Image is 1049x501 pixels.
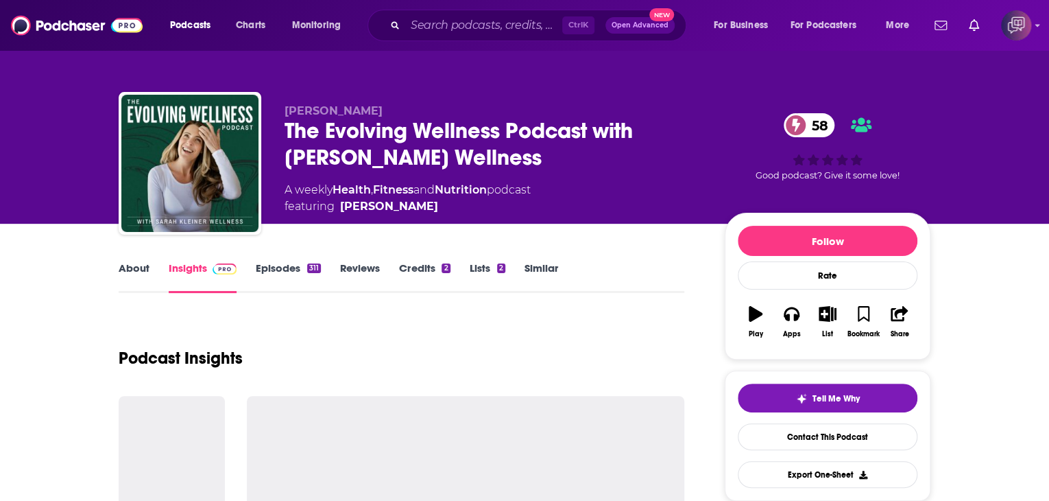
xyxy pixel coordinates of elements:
span: Charts [236,16,265,35]
a: Episodes311 [256,261,321,293]
div: Bookmark [847,330,880,338]
a: Similar [524,261,558,293]
div: Apps [783,330,801,338]
a: 58 [784,113,834,137]
button: open menu [704,14,785,36]
a: Charts [227,14,274,36]
button: open menu [160,14,228,36]
div: A weekly podcast [285,182,531,215]
span: Monitoring [292,16,341,35]
button: Open AdvancedNew [605,17,675,34]
div: Rate [738,261,917,290]
button: Play [738,297,773,347]
span: Ctrl K [562,16,594,34]
span: featuring [285,198,531,215]
div: 58Good podcast? Give it some love! [725,104,930,190]
a: Nutrition [435,183,487,196]
span: Tell Me Why [812,393,860,404]
button: open menu [876,14,926,36]
span: Open Advanced [612,22,668,29]
span: More [886,16,909,35]
div: Share [890,330,908,338]
span: and [413,183,435,196]
button: Follow [738,226,917,256]
img: tell me why sparkle [796,393,807,404]
div: Search podcasts, credits, & more... [381,10,699,41]
button: List [810,297,845,347]
button: Share [882,297,917,347]
span: , [371,183,373,196]
a: Fitness [373,183,413,196]
button: Bookmark [845,297,881,347]
span: For Business [714,16,768,35]
div: [PERSON_NAME] [340,198,438,215]
div: List [822,330,833,338]
img: Podchaser Pro [213,264,237,275]
img: User Profile [1001,10,1031,40]
a: InsightsPodchaser Pro [169,261,237,293]
button: open menu [282,14,359,36]
span: [PERSON_NAME] [285,104,383,117]
div: 2 [497,264,505,273]
a: About [119,261,149,293]
input: Search podcasts, credits, & more... [405,14,562,36]
h1: Podcast Insights [119,348,243,369]
button: tell me why sparkleTell Me Why [738,384,917,412]
span: New [649,8,674,21]
span: For Podcasters [791,16,856,35]
div: Play [749,330,763,338]
button: Export One-Sheet [738,461,917,488]
button: Apps [773,297,809,347]
img: The Evolving Wellness Podcast with Sarah Kleiner Wellness [121,95,258,232]
span: Podcasts [170,16,210,35]
span: 58 [797,113,834,137]
button: Show profile menu [1001,10,1031,40]
a: Lists2 [470,261,505,293]
div: 311 [307,264,321,273]
span: Good podcast? Give it some love! [756,170,900,180]
a: Show notifications dropdown [929,14,952,37]
a: Show notifications dropdown [963,14,985,37]
span: Logged in as corioliscompany [1001,10,1031,40]
a: Credits2 [399,261,450,293]
button: open menu [782,14,876,36]
a: Health [333,183,371,196]
div: 2 [442,264,450,273]
a: Contact This Podcast [738,423,917,450]
img: Podchaser - Follow, Share and Rate Podcasts [11,12,143,38]
a: Reviews [340,261,380,293]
